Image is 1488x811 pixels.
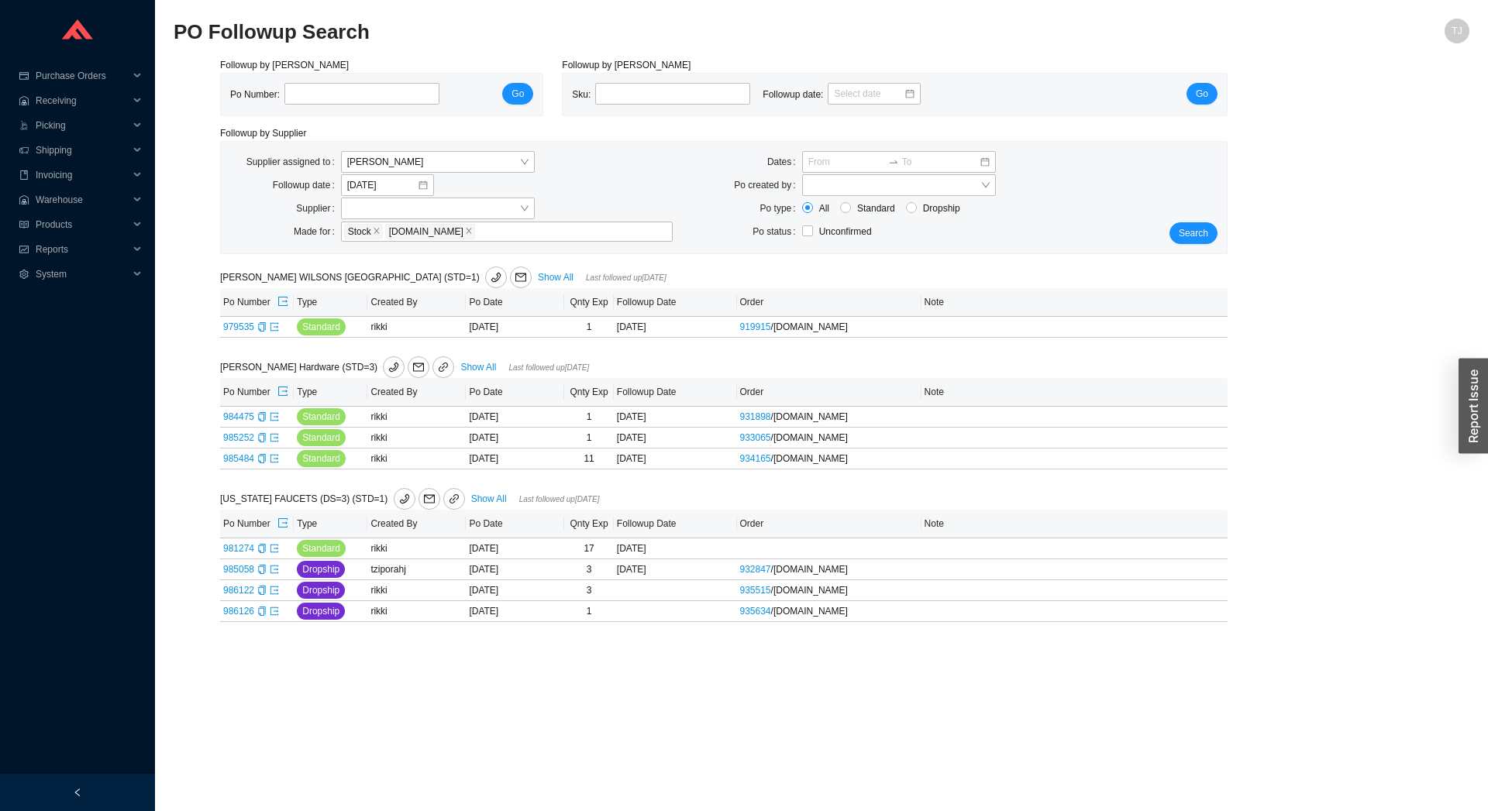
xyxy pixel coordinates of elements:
[466,428,564,448] td: [DATE]
[19,220,29,229] span: read
[220,510,294,538] th: Po Number
[273,174,341,196] label: Followup date:
[270,565,279,574] span: export
[740,585,771,596] a: 935515
[617,562,734,577] div: [DATE]
[36,187,129,212] span: Warehouse
[564,559,613,580] td: 3
[223,606,254,617] a: 986126
[466,448,564,469] td: [DATE]
[1196,86,1208,101] span: Go
[564,448,613,469] td: 11
[257,586,267,595] span: copy
[408,356,429,378] button: mail
[294,378,367,407] th: Type
[277,517,288,530] span: export
[257,322,267,332] span: copy
[223,585,254,596] a: 986122
[277,291,289,313] button: export
[564,317,613,338] td: 1
[36,138,129,163] span: Shipping
[614,288,737,317] th: Followup Date
[564,580,613,601] td: 3
[564,288,613,317] th: Qnty Exp
[36,237,129,262] span: Reports
[367,378,466,407] th: Created By
[19,71,29,81] span: credit-card
[511,86,524,101] span: Go
[617,541,734,556] div: [DATE]
[921,378,1228,407] th: Note
[367,407,466,428] td: rikki
[737,510,921,538] th: Order
[270,321,279,332] a: export
[270,453,279,464] a: export
[297,561,345,578] button: Dropship
[223,543,254,554] a: 981274
[466,407,564,428] td: [DATE]
[230,83,452,106] div: Po Number:
[511,272,531,283] span: mail
[223,432,254,443] a: 985252
[257,412,267,421] span: copy
[223,564,254,575] a: 985058
[740,606,771,617] a: 935634
[257,582,267,598] div: Copy
[564,428,613,448] td: 1
[737,378,921,407] th: Order
[302,451,340,466] span: Standard
[297,582,345,599] button: Dropship
[519,495,600,503] span: Last followed up [DATE]
[617,319,734,335] div: [DATE]
[466,510,564,538] th: Po Date
[438,363,449,375] span: link
[270,433,279,442] span: export
[367,288,466,317] th: Created By
[466,538,564,559] td: [DATE]
[257,607,267,616] span: copy
[921,288,1228,317] th: Note
[367,428,466,448] td: rikki
[1179,225,1208,241] span: Search
[270,544,279,553] span: export
[614,510,737,538] th: Followup Date
[737,559,921,580] td: / [DOMAIN_NAME]
[257,544,267,553] span: copy
[257,603,267,619] div: Copy
[220,128,306,139] span: Followup by Supplier
[257,430,267,445] div: Copy
[367,510,466,538] th: Created By
[302,603,339,619] span: Dropship
[564,538,613,559] td: 17
[297,603,345,620] button: Dropship
[277,513,289,534] button: export
[257,562,267,577] div: Copy
[819,226,872,237] span: Unconfirmed
[270,564,279,575] a: export
[408,362,429,373] span: mail
[734,174,801,196] label: Po created by:
[220,60,349,70] span: Followup by [PERSON_NAME]
[888,156,899,167] span: to
[538,272,573,283] a: Show All
[510,266,532,288] button: mail
[257,541,267,556] div: Copy
[223,411,254,422] a: 984475
[270,607,279,616] span: export
[385,224,475,239] span: QualityBath.com
[564,510,613,538] th: Qnty Exp
[270,432,279,443] a: export
[270,606,279,617] a: export
[572,83,933,106] div: Sku: Followup date:
[902,154,979,170] input: To
[344,224,383,239] span: Stock
[347,177,417,193] input: 8/25/2025
[302,541,340,556] span: Standard
[394,493,415,504] span: phone
[220,362,457,373] span: [PERSON_NAME] Hardware (STD=3)
[36,163,129,187] span: Invoicing
[277,381,289,403] button: export
[302,562,339,577] span: Dropship
[296,198,340,219] label: Supplier:
[460,362,496,373] a: Show All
